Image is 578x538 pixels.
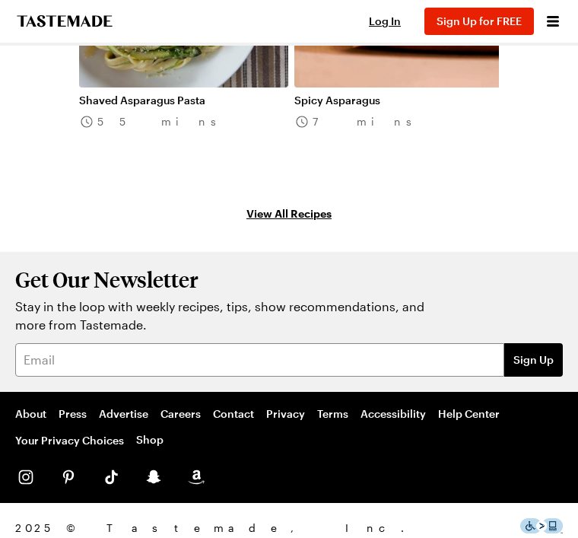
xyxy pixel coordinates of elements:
[520,518,563,534] img: This icon serves as a link to download the Level Access assistive technology app for individuals ...
[294,94,503,107] a: Spicy Asparagus
[15,433,124,448] button: Your Privacy Choices
[15,520,520,536] span: 2025 © Tastemade, Inc.
[438,407,500,421] a: Help Center
[520,521,563,536] a: This icon serves as a link to download the Level Access assistive technology app for individuals ...
[360,407,426,421] a: Accessibility
[160,407,201,421] a: Careers
[504,343,563,377] button: Sign Up
[99,407,148,421] a: Advertise
[15,298,433,334] p: Stay in the loop with weekly recipes, tips, show recommendations, and more from Tastemade.
[59,407,87,421] a: Press
[213,407,254,421] a: Contact
[79,94,288,107] a: Shaved Asparagus Pasta
[437,14,522,27] span: Sign Up for FREE
[369,14,401,27] span: Log In
[317,407,348,421] a: Terms
[58,205,520,221] a: View All Recipes
[266,407,305,421] a: Privacy
[424,8,534,35] button: Sign Up for FREE
[15,343,504,377] input: Email
[354,14,415,29] button: Log In
[15,267,433,291] h2: Get Our Newsletter
[15,407,46,421] a: About
[136,433,164,448] a: Shop
[513,352,554,368] span: Sign Up
[543,11,563,31] button: Open menu
[15,15,114,27] a: To Tastemade Home Page
[15,407,563,448] nav: Footer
